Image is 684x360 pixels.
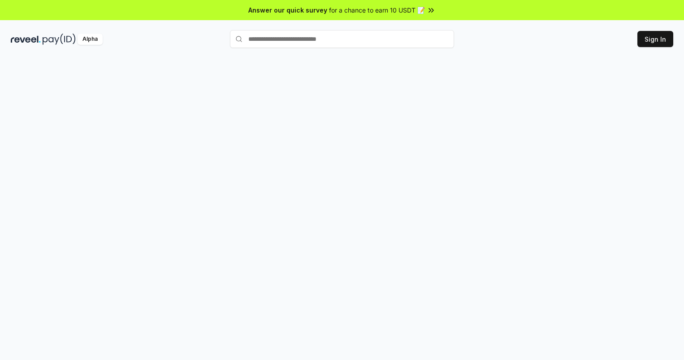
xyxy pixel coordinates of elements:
button: Sign In [637,31,673,47]
div: Alpha [78,34,103,45]
span: Answer our quick survey [248,5,327,15]
img: pay_id [43,34,76,45]
span: for a chance to earn 10 USDT 📝 [329,5,425,15]
img: reveel_dark [11,34,41,45]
